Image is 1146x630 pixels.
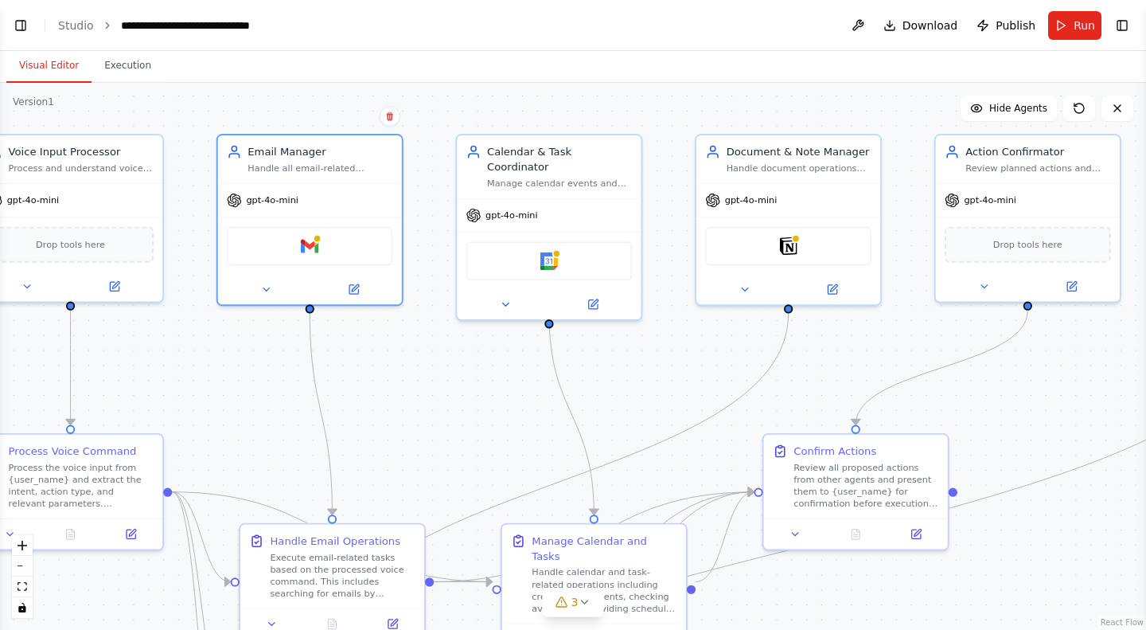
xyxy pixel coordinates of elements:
g: Edge from d65db59b-8cca-4218-ab1d-5d6e25d89e6d to 7b67115a-21cb-4942-b1a4-d38e307b66ad [63,311,78,425]
button: Open in side panel [1029,277,1113,295]
div: Process and understand voice commands from the user, extracting intent, context, and specific par... [9,162,154,174]
div: Execute email-related tasks based on the processed voice command. This includes searching for ema... [270,551,415,599]
button: Open in side panel [790,280,875,299]
span: gpt-4o-mini [725,194,778,206]
button: fit view [12,577,33,597]
button: Show right sidebar [1111,14,1133,37]
span: Download [902,18,958,33]
div: Process the voice input from {user_name} and extract the intent, action type, and relevant parame... [9,462,154,510]
div: Document & Note Manager [727,144,871,159]
g: Edge from 7265ed38-b76c-44da-adf2-451962f60f85 to 92cf3653-027c-454e-bf4b-25e592bf9e86 [542,314,602,515]
span: Publish [996,18,1035,33]
span: Drop tools here [36,237,105,252]
button: Run [1048,11,1101,40]
div: Email ManagerHandle all email-related operations including searching, reading, and creating draft... [216,134,403,306]
a: Studio [58,19,94,32]
span: gpt-4o-mini [964,194,1016,206]
g: Edge from 63166963-a688-496e-a685-df01e6b71619 to 92cf3653-027c-454e-bf4b-25e592bf9e86 [434,574,492,589]
button: Execution [92,49,164,83]
span: Run [1074,18,1095,33]
span: 3 [571,594,579,610]
div: Action Confirmator [965,144,1110,159]
span: gpt-4o-mini [485,209,538,221]
div: Review all proposed actions from other agents and present them to {user_name} for confirmation be... [793,462,938,510]
button: Open in side panel [72,277,156,295]
span: gpt-4o-mini [246,194,298,206]
a: React Flow attribution [1101,618,1144,627]
button: Open in side panel [551,295,635,314]
div: Voice Input Processor [9,144,154,159]
button: No output available [824,526,887,544]
button: zoom in [12,535,33,556]
div: Calendar & Task Coordinator [487,144,632,174]
div: Version 1 [13,96,54,108]
div: Action ConfirmatorReview planned actions and request user confirmation before executing sensitive... [934,134,1121,303]
button: No output available [39,526,103,544]
button: Download [877,11,965,40]
div: Confirm Actions [793,444,876,459]
button: zoom out [12,556,33,577]
nav: breadcrumb [58,18,286,33]
div: Process Voice Command [9,444,137,459]
button: Open in side panel [891,526,942,544]
g: Edge from a9077a12-ccc9-4971-aa46-62bf9dcfce1b to 2c517ca0-1c78-4689-b809-04bd9bda31e3 [848,311,1035,425]
div: Email Manager [248,144,392,159]
div: Handle Email Operations [270,534,400,549]
g: Edge from d36cf1b4-1f89-4ad3-9331-4405760a68a9 to 63166963-a688-496e-a685-df01e6b71619 [302,311,340,515]
span: Drop tools here [993,237,1062,252]
button: Open in side panel [311,280,396,299]
div: Document & Note ManagerHandle document operations and note-taking for {user_name}, including read... [695,134,882,306]
span: gpt-4o-mini [7,194,60,206]
div: Manage Calendar and Tasks [532,534,676,564]
span: Hide Agents [989,102,1047,115]
div: Manage calendar events and tasks for {user_name}, including creating events, checking availabilit... [487,178,632,190]
g: Edge from 7b67115a-21cb-4942-b1a4-d38e307b66ad to 63166963-a688-496e-a685-df01e6b71619 [172,484,230,589]
button: Open in side panel [105,526,157,544]
div: Handle calendar and task-related operations including creating new events, checking availability,... [532,566,676,614]
button: 3 [543,588,604,617]
div: Review planned actions and request user confirmation before executing sensitive operations like s... [965,162,1110,174]
img: Notion [779,237,797,256]
button: Publish [970,11,1042,40]
button: Visual Editor [6,49,92,83]
div: React Flow controls [12,535,33,618]
button: Delete node [380,106,400,127]
div: Confirm ActionsReview all proposed actions from other agents and present them to {user_name} for ... [762,433,949,551]
div: Calendar & Task CoordinatorManage calendar events and tasks for {user_name}, including creating e... [455,134,642,321]
div: Handle document operations and note-taking for {user_name}, including reading DOCX files, creatin... [727,162,871,174]
button: toggle interactivity [12,597,33,618]
button: Hide Agents [961,96,1057,121]
button: Show left sidebar [10,14,32,37]
img: Gmail [301,237,319,256]
div: Handle all email-related operations including searching, reading, and creating drafts for {user_n... [248,162,392,174]
g: Edge from 92cf3653-027c-454e-bf4b-25e592bf9e86 to 2c517ca0-1c78-4689-b809-04bd9bda31e3 [696,484,754,589]
img: Google Calendar [540,252,559,271]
